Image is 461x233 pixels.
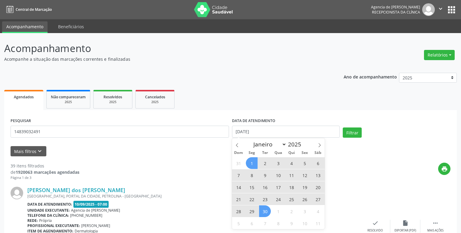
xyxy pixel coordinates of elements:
span: Outubro 11, 2025 [312,217,324,229]
span: Setembro 10, 2025 [272,169,284,181]
strong: 1920063 marcações agendadas [16,169,79,175]
b: Profissional executante: [27,223,80,228]
span: Setembro 23, 2025 [259,193,271,205]
p: Acompanhamento [4,41,321,56]
span: Outubro 4, 2025 [312,205,324,217]
span: Setembro 9, 2025 [259,169,271,181]
span: Setembro 19, 2025 [299,181,311,193]
b: Rede: [27,218,38,223]
span: Outubro 6, 2025 [246,217,258,229]
div: Mais ações [427,228,444,233]
span: Outubro 9, 2025 [286,217,297,229]
span: Outubro 8, 2025 [272,217,284,229]
span: Setembro 26, 2025 [299,193,311,205]
span: Setembro 20, 2025 [312,181,324,193]
a: [PERSON_NAME] dos [PERSON_NAME] [27,187,125,193]
span: Central de Marcação [16,7,52,12]
span: Setembro 28, 2025 [233,205,244,217]
span: Setembro 14, 2025 [233,181,244,193]
button:  [435,3,446,16]
select: Month [250,140,286,149]
i:  [437,5,444,12]
i: check [372,220,379,226]
div: [GEOGRAPHIC_DATA], PORTAL DA CIDADE, PETROLINA - [GEOGRAPHIC_DATA] [27,194,360,199]
span: Sáb [311,151,325,155]
label: PESQUISAR [11,116,31,126]
span: Outubro 7, 2025 [259,217,271,229]
span: Setembro 5, 2025 [299,157,311,169]
span: Setembro 17, 2025 [272,181,284,193]
span: Sex [298,151,311,155]
button: Mais filtroskeyboard_arrow_down [11,146,46,157]
i: keyboard_arrow_down [36,148,43,155]
span: Setembro 2, 2025 [259,157,271,169]
span: Setembro 12, 2025 [299,169,311,181]
div: Exportar (PDF) [394,228,416,233]
span: Outubro 10, 2025 [299,217,311,229]
span: Outubro 5, 2025 [233,217,244,229]
span: Setembro 13, 2025 [312,169,324,181]
span: Própria [39,218,52,223]
span: Agosto 31, 2025 [233,157,244,169]
div: de [11,169,79,175]
input: Nome, código do beneficiário ou CPF [11,126,229,138]
input: Year [286,140,306,148]
span: [PERSON_NAME] [81,223,110,228]
span: Setembro 18, 2025 [286,181,297,193]
button: Filtrar [343,127,362,138]
p: Acompanhe a situação das marcações correntes e finalizadas [4,56,321,62]
span: Setembro 15, 2025 [246,181,258,193]
div: Resolvido [367,228,383,233]
span: Dom [232,151,245,155]
button: Relatórios [424,50,455,60]
b: Data de atendimento: [27,202,72,207]
b: Unidade executante: [27,208,70,213]
div: 2025 [140,100,170,104]
a: Central de Marcação [4,5,52,14]
span: Cancelados [145,94,165,100]
button: print [438,163,450,175]
span: Setembro 25, 2025 [286,193,297,205]
span: Setembro 4, 2025 [286,157,297,169]
span: Setembro 11, 2025 [286,169,297,181]
span: Setembro 6, 2025 [312,157,324,169]
span: Qua [272,151,285,155]
p: Ano de acompanhamento [344,73,397,80]
div: 2025 [51,100,86,104]
span: Setembro 3, 2025 [272,157,284,169]
span: Setembro 29, 2025 [246,205,258,217]
span: Setembro 22, 2025 [246,193,258,205]
span: Ter [258,151,272,155]
span: Setembro 24, 2025 [272,193,284,205]
a: Beneficiários [54,21,88,32]
span: [PHONE_NUMBER] [70,213,102,218]
button: apps [446,5,457,15]
span: Outubro 3, 2025 [299,205,311,217]
span: Outubro 1, 2025 [272,205,284,217]
span: Setembro 27, 2025 [312,193,324,205]
input: Selecione um intervalo [232,126,340,138]
a: Acompanhamento [2,21,48,33]
div: 2025 [98,100,128,104]
img: img [422,3,435,16]
span: 10/09/2025 - 07:00 [73,201,109,208]
span: Agencia de [PERSON_NAME] [71,208,120,213]
b: Telefone da clínica: [27,213,69,218]
div: Página 1 de 3 [11,175,79,180]
span: Setembro 7, 2025 [233,169,244,181]
span: Qui [285,151,298,155]
span: Não compareceram [51,94,86,100]
span: Setembro 1, 2025 [246,157,258,169]
span: Outubro 2, 2025 [286,205,297,217]
div: 39 itens filtrados [11,163,79,169]
span: Setembro 21, 2025 [233,193,244,205]
span: Agendados [14,94,34,100]
i: print [441,166,448,172]
span: Setembro 30, 2025 [259,205,271,217]
div: Agencia de [PERSON_NAME] [371,5,420,10]
img: img [11,187,23,199]
i: insert_drive_file [402,220,409,226]
span: Recepcionista da clínica [372,10,420,15]
i:  [432,220,439,226]
label: DATA DE ATENDIMENTO [232,116,275,126]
